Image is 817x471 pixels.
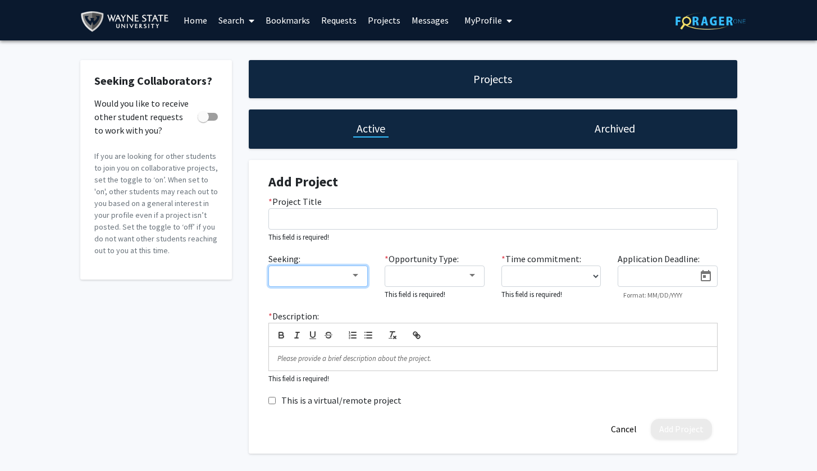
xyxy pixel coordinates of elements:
label: Application Deadline: [618,252,700,266]
label: Description: [268,309,319,323]
button: Open calendar [695,266,717,286]
h1: Archived [595,121,635,136]
small: This field is required! [268,374,329,383]
strong: Add Project [268,173,338,190]
a: Search [213,1,260,40]
label: This is a virtual/remote project [281,394,401,407]
a: Home [178,1,213,40]
span: My Profile [464,15,502,26]
a: Messages [406,1,454,40]
small: This field is required! [268,232,329,241]
iframe: Chat [8,420,48,463]
a: Requests [316,1,362,40]
button: Add Project [651,419,712,440]
a: Projects [362,1,406,40]
h1: Projects [473,71,512,87]
img: Wayne State University Logo [80,9,174,34]
span: Would you like to receive other student requests to work with you? [94,97,193,137]
button: Cancel [603,419,645,440]
a: Bookmarks [260,1,316,40]
label: Project Title [268,195,322,208]
p: If you are looking for other students to join you on collaborative projects, set the toggle to ‘o... [94,150,218,257]
label: Time commitment: [501,252,581,266]
label: Seeking: [268,252,300,266]
img: ForagerOne Logo [675,12,746,30]
small: This field is required! [385,290,445,299]
mat-hint: Format: MM/DD/YYYY [623,291,682,299]
h1: Active [357,121,385,136]
small: This field is required! [501,290,562,299]
h2: Seeking Collaborators? [94,74,218,88]
label: Opportunity Type: [385,252,459,266]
